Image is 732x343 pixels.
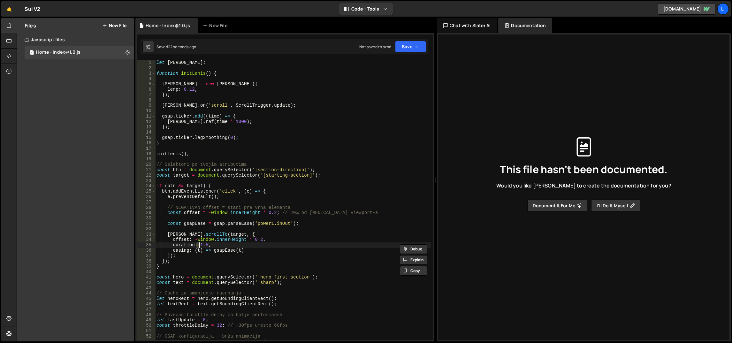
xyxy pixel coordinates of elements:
div: 34 [137,237,156,242]
div: 24 [137,183,156,189]
div: 2 [137,65,156,71]
span: Would you like [PERSON_NAME] to create the documentation for you? [496,182,671,189]
div: 17378/48381.js [25,46,134,59]
div: 32 [137,226,156,232]
div: 15 [137,135,156,141]
div: 52 [137,334,156,339]
div: 22 [137,173,156,178]
div: 43 [137,286,156,291]
div: 49 [137,317,156,323]
div: 37 [137,253,156,259]
div: 22 seconds ago [168,44,196,50]
div: 33 [137,232,156,237]
div: Home - Index@1.0.js [36,50,80,55]
div: 44 [137,291,156,296]
button: Explain [400,255,427,265]
a: [DOMAIN_NAME] [658,3,715,15]
div: Saved [156,44,196,50]
div: 36 [137,248,156,253]
div: 5 [137,81,156,87]
div: 23 [137,178,156,184]
div: 45 [137,296,156,301]
div: Chat with Slater AI [437,18,497,33]
div: 42 [137,280,156,286]
div: 6 [137,87,156,92]
button: Copy [400,266,427,276]
span: This file hasn't been documented. [500,164,667,174]
div: 10 [137,108,156,114]
div: 47 [137,307,156,312]
div: 8 [137,98,156,103]
div: Home - Index@1.0.js [146,22,190,29]
div: 25 [137,189,156,194]
h2: Files [25,22,36,29]
div: Sui V2 [25,5,40,13]
a: Li [717,3,729,15]
div: 7 [137,92,156,98]
div: 1 [137,60,156,65]
div: 26 [137,194,156,200]
div: Documentation [498,18,552,33]
button: Save [395,41,426,52]
div: 39 [137,264,156,269]
div: 29 [137,210,156,216]
div: 27 [137,200,156,205]
div: 4 [137,76,156,81]
div: 50 [137,323,156,328]
a: 🤙 [1,1,17,17]
div: 18 [137,151,156,157]
button: New File [103,23,126,28]
div: Not saved to prod [359,44,391,50]
div: 38 [137,259,156,264]
span: 1 [30,50,34,56]
div: 51 [137,328,156,334]
div: 21 [137,167,156,173]
div: 12 [137,119,156,125]
div: 35 [137,242,156,248]
div: 3 [137,71,156,76]
div: 9 [137,103,156,108]
button: Code + Tools [339,3,393,15]
div: 48 [137,312,156,318]
button: I’ll do it myself [591,200,640,212]
div: Javascript files [17,33,134,46]
div: 14 [137,130,156,135]
div: 16 [137,141,156,146]
div: 17 [137,146,156,151]
div: 19 [137,156,156,162]
button: Debug [400,244,427,254]
div: 31 [137,221,156,226]
div: 20 [137,162,156,167]
div: 46 [137,301,156,307]
div: New File [203,22,230,29]
div: 13 [137,125,156,130]
button: Document it for me [527,200,587,212]
div: 41 [137,275,156,280]
div: 28 [137,205,156,210]
div: 11 [137,114,156,119]
div: 30 [137,216,156,221]
div: 40 [137,269,156,275]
